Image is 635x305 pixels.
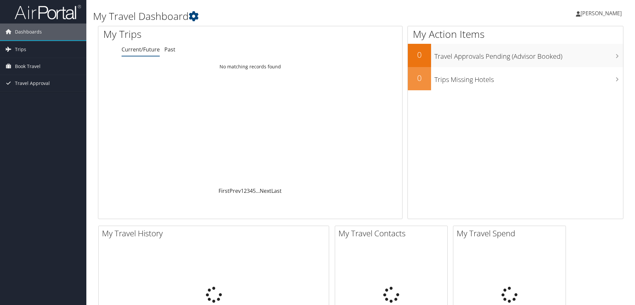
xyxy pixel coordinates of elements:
[434,48,623,61] h3: Travel Approvals Pending (Advisor Booked)
[271,187,282,194] a: Last
[15,58,41,75] span: Book Travel
[15,24,42,40] span: Dashboards
[253,187,256,194] a: 5
[338,228,447,239] h2: My Travel Contacts
[434,72,623,84] h3: Trips Missing Hotels
[244,187,247,194] a: 2
[102,228,329,239] h2: My Travel History
[15,75,50,92] span: Travel Approval
[256,187,260,194] span: …
[241,187,244,194] a: 1
[260,187,271,194] a: Next
[15,4,81,20] img: airportal-logo.png
[581,10,622,17] span: [PERSON_NAME]
[408,72,431,84] h2: 0
[408,44,623,67] a: 0Travel Approvals Pending (Advisor Booked)
[93,9,450,23] h1: My Travel Dashboard
[408,49,431,60] h2: 0
[408,27,623,41] h1: My Action Items
[229,187,241,194] a: Prev
[250,187,253,194] a: 4
[98,61,402,73] td: No matching records found
[247,187,250,194] a: 3
[122,46,160,53] a: Current/Future
[457,228,566,239] h2: My Travel Spend
[164,46,175,53] a: Past
[408,67,623,90] a: 0Trips Missing Hotels
[576,3,628,23] a: [PERSON_NAME]
[15,41,26,58] span: Trips
[103,27,271,41] h1: My Trips
[219,187,229,194] a: First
